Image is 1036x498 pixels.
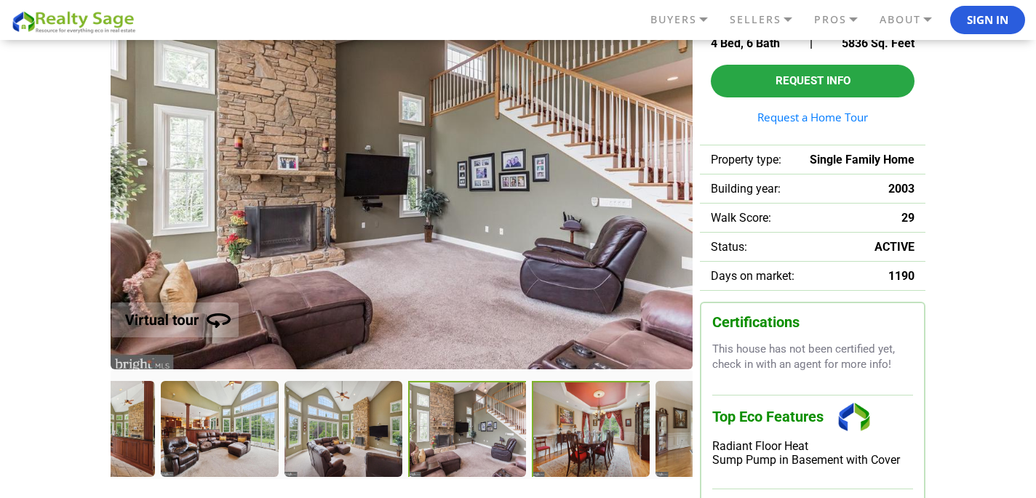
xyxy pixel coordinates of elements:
span: ACTIVE [874,240,915,254]
span: 2003 [888,182,915,196]
a: BUYERS [647,7,726,32]
p: This house has not been certified yet, check in with an agent for more info! [712,342,913,373]
button: Sign In [950,6,1025,35]
img: REALTY SAGE [11,9,142,34]
span: Status: [711,240,747,254]
a: PROS [810,7,876,32]
a: SELLERS [726,7,810,32]
span: Days on market: [711,269,794,283]
span: | [810,36,813,50]
span: 5836 Sq. Feet [842,36,915,50]
h3: Certifications [712,314,913,331]
span: 29 [901,211,915,225]
span: 1190 [888,269,915,283]
a: ABOUT [876,7,950,32]
a: Request a Home Tour [711,112,915,123]
div: Radiant Floor Heat Sump Pump in Basement with Cover [712,439,913,467]
span: Building year: [711,182,781,196]
span: Single Family Home [810,153,915,166]
h3: Top Eco Features [712,395,913,439]
span: 4 Bed, 6 Bath [711,36,780,50]
span: Walk Score: [711,211,771,225]
span: Property type: [711,153,781,166]
button: Request Info [711,65,915,97]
